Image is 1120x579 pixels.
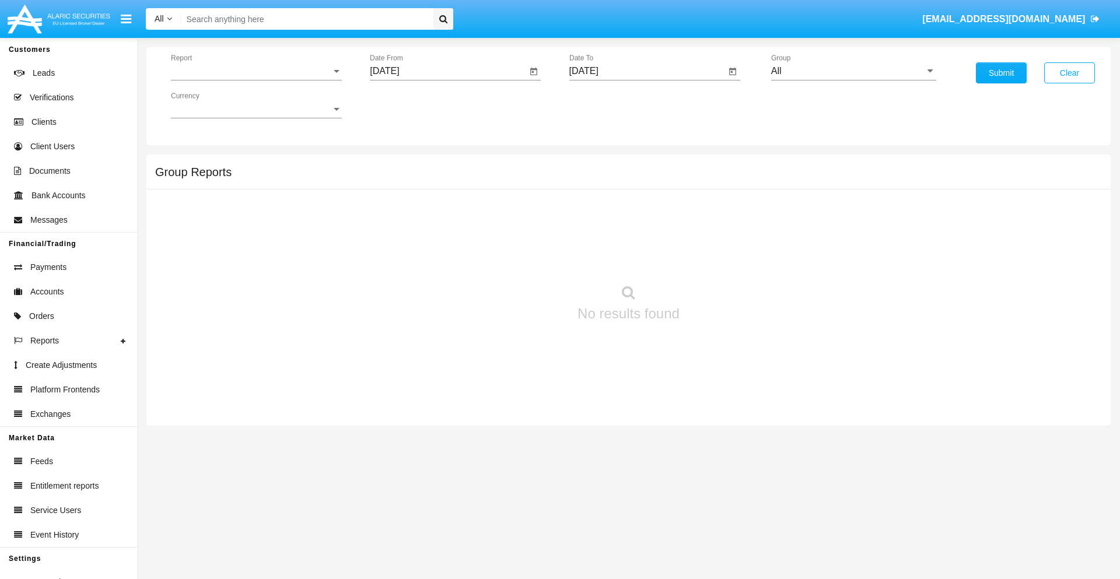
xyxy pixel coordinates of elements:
input: Search [181,8,429,30]
button: Clear [1044,62,1095,83]
span: Client Users [30,141,75,153]
span: Leads [33,67,55,79]
span: Reports [30,335,59,347]
span: Exchanges [30,408,71,420]
span: [EMAIL_ADDRESS][DOMAIN_NAME] [922,14,1085,24]
a: [EMAIL_ADDRESS][DOMAIN_NAME] [917,3,1105,36]
button: Open calendar [726,65,740,79]
span: Create Adjustments [26,359,97,371]
span: Bank Accounts [32,190,86,202]
span: Currency [171,104,331,114]
span: Event History [30,529,79,541]
p: No results found [577,303,680,324]
span: Accounts [30,286,64,298]
button: Open calendar [527,65,541,79]
span: All [155,14,164,23]
span: Documents [29,165,71,177]
h5: Group Reports [155,167,232,177]
span: Report [171,66,331,76]
span: Clients [32,116,57,128]
span: Service Users [30,504,81,517]
span: Verifications [30,92,73,104]
span: Orders [29,310,54,322]
span: Feeds [30,455,53,468]
span: Messages [30,214,68,226]
button: Submit [976,62,1027,83]
a: All [146,13,181,25]
span: Platform Frontends [30,384,100,396]
span: Entitlement reports [30,480,99,492]
span: Payments [30,261,66,273]
img: Logo image [6,2,112,36]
